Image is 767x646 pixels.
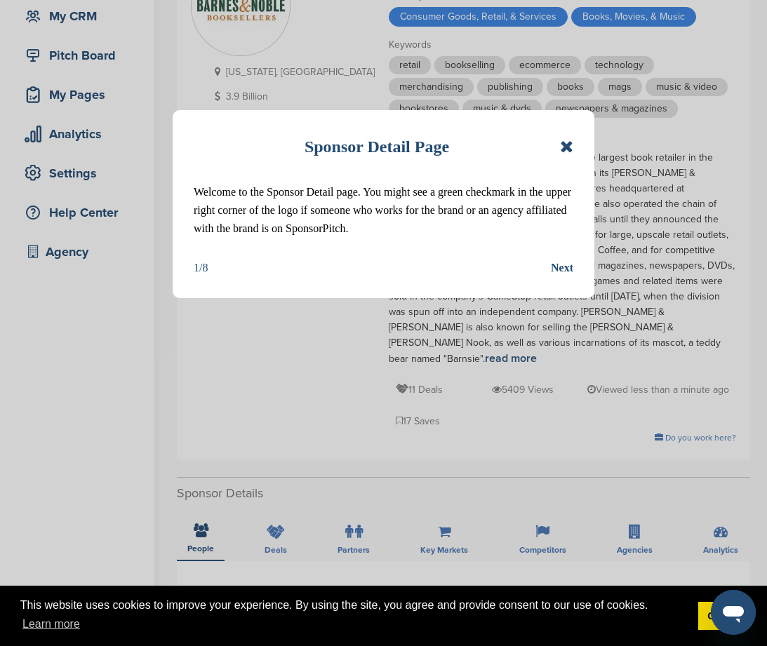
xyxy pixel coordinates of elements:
[711,590,756,635] iframe: Button to launch messaging window
[551,259,573,277] button: Next
[305,131,449,162] h1: Sponsor Detail Page
[20,614,82,635] a: learn more about cookies
[20,597,687,635] span: This website uses cookies to improve your experience. By using the site, you agree and provide co...
[194,183,573,238] p: Welcome to the Sponsor Detail page. You might see a green checkmark in the upper right corner of ...
[194,259,208,277] div: 1/8
[698,602,747,630] a: dismiss cookie message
